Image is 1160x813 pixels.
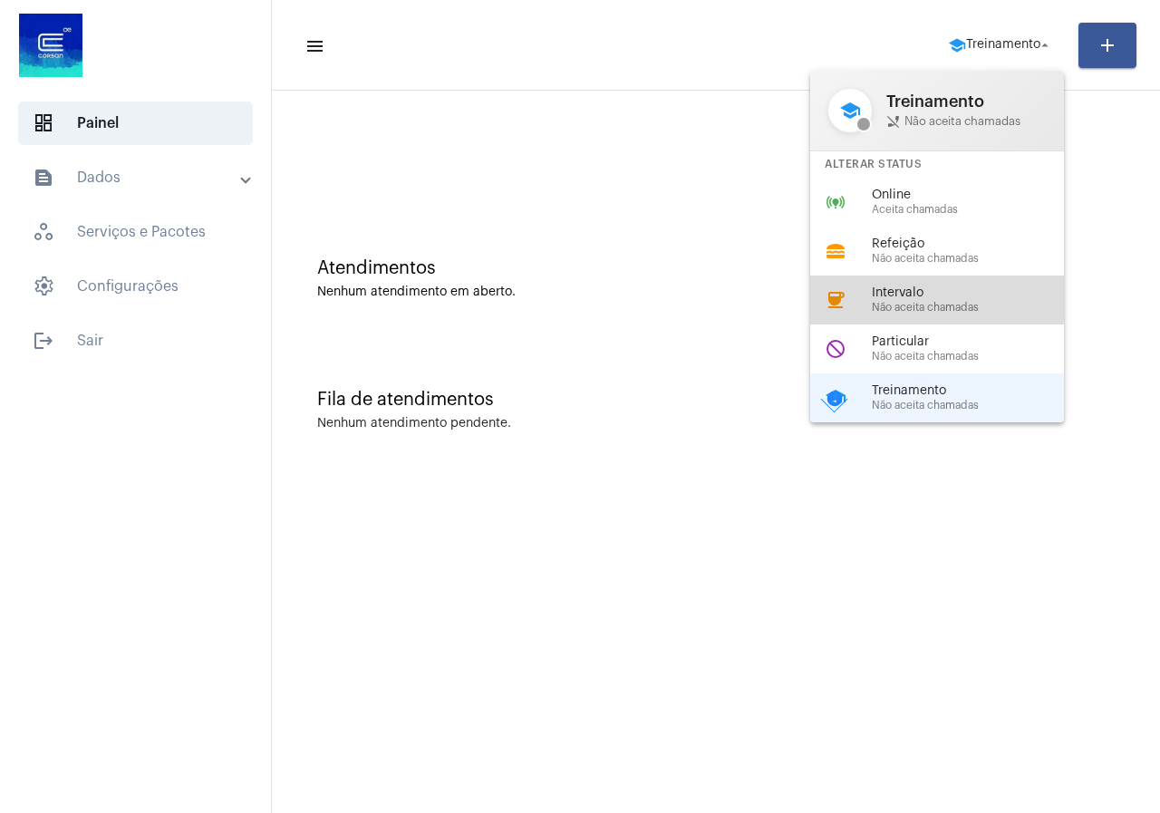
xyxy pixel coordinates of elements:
span: Treinamento [872,384,1078,398]
mat-icon: phone_disabled [886,114,901,129]
span: Aceita chamadas [872,204,1078,216]
span: Intervalo [872,286,1078,300]
mat-icon: check_circle [821,386,848,413]
mat-icon: school [828,89,872,132]
mat-icon: lunch_dining [825,240,846,262]
span: Não aceita chamadas [886,114,1046,129]
mat-icon: do_not_disturb [825,338,846,360]
span: Não aceita chamadas [872,253,1078,265]
mat-icon: school [825,387,846,409]
span: Não aceita chamadas [872,351,1078,363]
span: Particular [872,335,1078,349]
span: Não aceita chamadas [872,302,1078,314]
mat-icon: online_prediction [825,191,846,213]
span: Refeição [872,237,1078,251]
span: Treinamento [886,92,1046,111]
mat-icon: coffee [825,289,846,311]
div: Alterar Status [810,151,1064,178]
span: Não aceita chamadas [872,400,1078,411]
span: Online [872,189,1078,202]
